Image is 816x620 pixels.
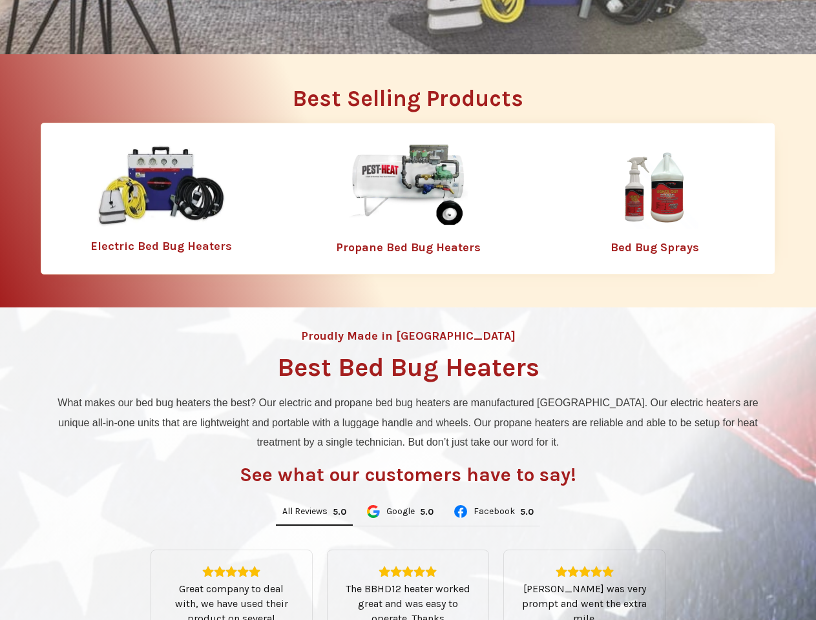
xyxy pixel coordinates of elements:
[167,566,297,577] div: Rating: 5.0 out of 5
[301,330,516,342] h4: Proudly Made in [GEOGRAPHIC_DATA]
[343,566,473,577] div: Rating: 5.0 out of 5
[41,87,775,110] h2: Best Selling Products
[519,566,649,577] div: Rating: 5.0 out of 5
[336,240,481,254] a: Propane Bed Bug Heaters
[520,506,534,517] div: 5.0
[474,507,515,516] span: Facebook
[47,393,769,452] p: What makes our bed bug heaters the best? Our electric and propane bed bug heaters are manufacture...
[611,240,699,254] a: Bed Bug Sprays
[386,507,415,516] span: Google
[240,465,576,484] h3: See what our customers have to say!
[333,506,346,517] div: 5.0
[420,506,434,517] div: 5.0
[282,507,328,516] span: All Reviews
[277,355,539,380] h1: Best Bed Bug Heaters
[333,506,346,517] div: Rating: 5.0 out of 5
[520,506,534,517] div: Rating: 5.0 out of 5
[10,5,49,44] button: Open LiveChat chat widget
[420,506,434,517] div: Rating: 5.0 out of 5
[90,239,232,253] a: Electric Bed Bug Heaters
